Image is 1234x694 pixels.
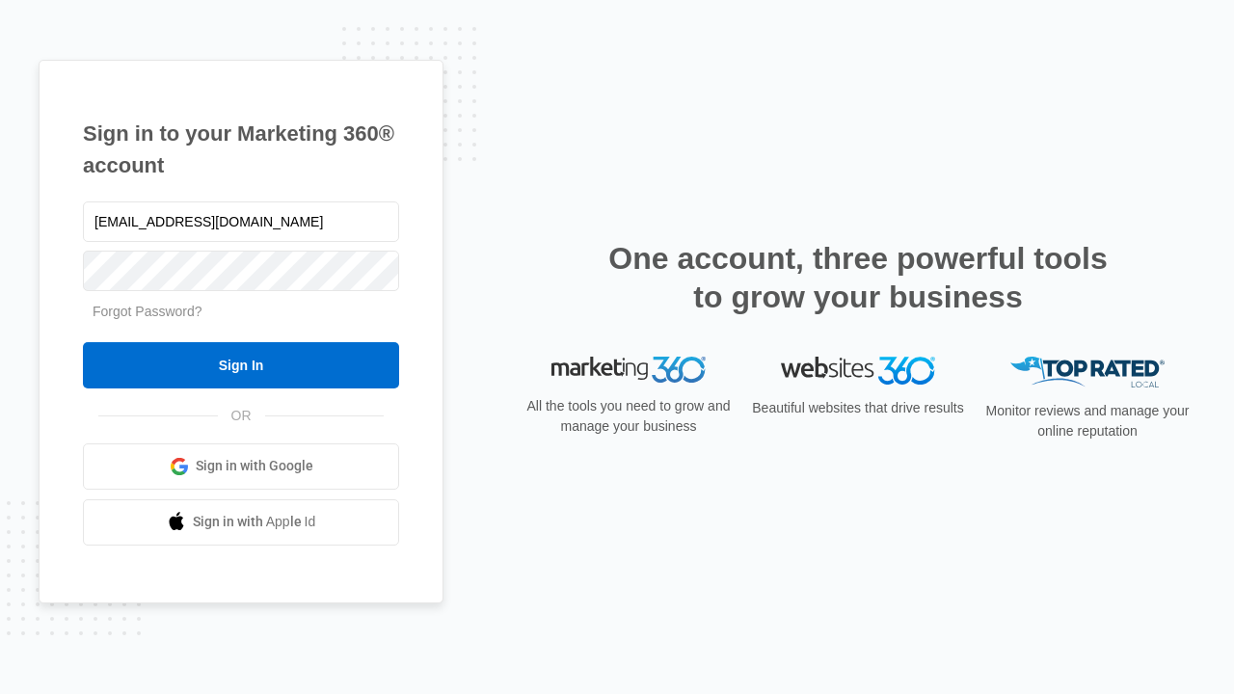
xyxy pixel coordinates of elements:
[196,456,313,476] span: Sign in with Google
[521,396,737,437] p: All the tools you need to grow and manage your business
[218,406,265,426] span: OR
[750,398,966,418] p: Beautiful websites that drive results
[93,304,202,319] a: Forgot Password?
[1010,357,1165,388] img: Top Rated Local
[603,239,1113,316] h2: One account, three powerful tools to grow your business
[83,499,399,546] a: Sign in with Apple Id
[193,512,316,532] span: Sign in with Apple Id
[83,118,399,181] h1: Sign in to your Marketing 360® account
[83,201,399,242] input: Email
[781,357,935,385] img: Websites 360
[83,443,399,490] a: Sign in with Google
[83,342,399,388] input: Sign In
[551,357,706,384] img: Marketing 360
[979,401,1195,441] p: Monitor reviews and manage your online reputation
